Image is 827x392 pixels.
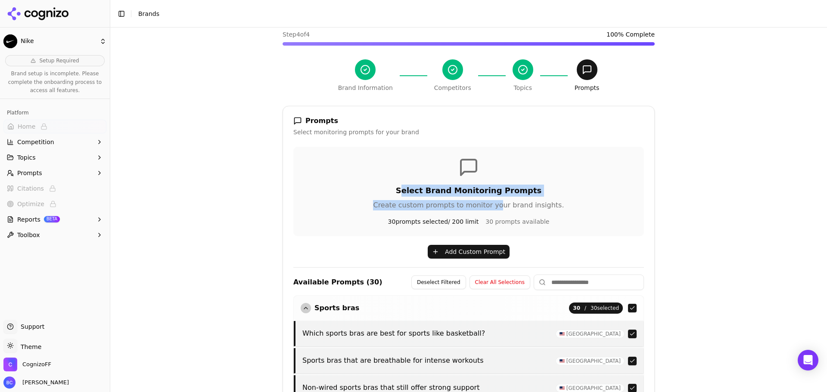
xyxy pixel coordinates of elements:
span: Topics [17,153,36,162]
span: 30 prompts selected / 200 limit [388,217,479,226]
span: Reports [17,215,40,224]
span: CognizoFF [22,361,51,368]
button: Clear All Selections [469,275,530,289]
span: 30 selected [569,302,623,314]
span: Brands [138,10,159,17]
button: Sports bras [301,303,359,313]
span: Nike [21,37,96,45]
img: US [560,332,565,336]
div: Prompts [293,117,644,125]
span: Setup Required [39,57,79,64]
span: Toolbox [17,231,40,239]
div: Prompts [575,83,600,92]
button: Open organization switcher [3,358,51,371]
span: Prompts [17,169,42,177]
div: Open Intercom Messenger [798,350,818,370]
div: Brand Information [338,83,393,92]
span: BETA [44,216,60,222]
p: Create custom prompts to monitor your brand insights. [304,200,634,210]
button: Topics [3,151,106,164]
img: Belen Cavdar [3,377,16,389]
button: Deselect Filtered [411,275,466,289]
div: Competitors [434,83,471,92]
button: Prompts [3,166,106,180]
span: [GEOGRAPHIC_DATA] [556,357,625,365]
span: [GEOGRAPHIC_DATA] [556,330,625,338]
span: Home [18,122,35,131]
div: Platform [3,106,106,120]
div: Select monitoring prompts for your brand [293,128,644,136]
img: CognizoFF [3,358,17,371]
button: ReportsBETA [3,213,106,226]
span: Competition [17,138,54,146]
span: 100 % Complete [606,30,655,39]
div: Topics [514,83,532,92]
span: 30 [573,305,580,312]
h3: Select Brand Monitoring Prompts [304,185,634,197]
img: US [560,386,565,390]
img: Nike [3,34,17,48]
span: Support [17,322,44,331]
span: Optimize [17,200,44,208]
button: Competition [3,135,106,149]
span: [PERSON_NAME] [19,379,69,386]
img: US [560,359,565,363]
span: Citations [17,184,44,193]
span: Theme [17,343,41,350]
span: Step 4 of 4 [283,30,310,39]
p: Which sports bras are best for sports like basketball? [302,328,550,339]
p: Sports bras that are breathable for intense workouts [302,355,550,366]
button: Toolbox [3,228,106,242]
p: Brand setup is incomplete. Please complete the onboarding process to access all features. [5,70,105,95]
span: 30 prompts available [485,217,549,226]
nav: breadcrumb [138,9,803,18]
button: Open user button [3,377,69,389]
h4: Available Prompts ( 30 ) [293,277,382,287]
button: Add Custom Prompt [428,245,510,259]
span: / [584,305,586,312]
